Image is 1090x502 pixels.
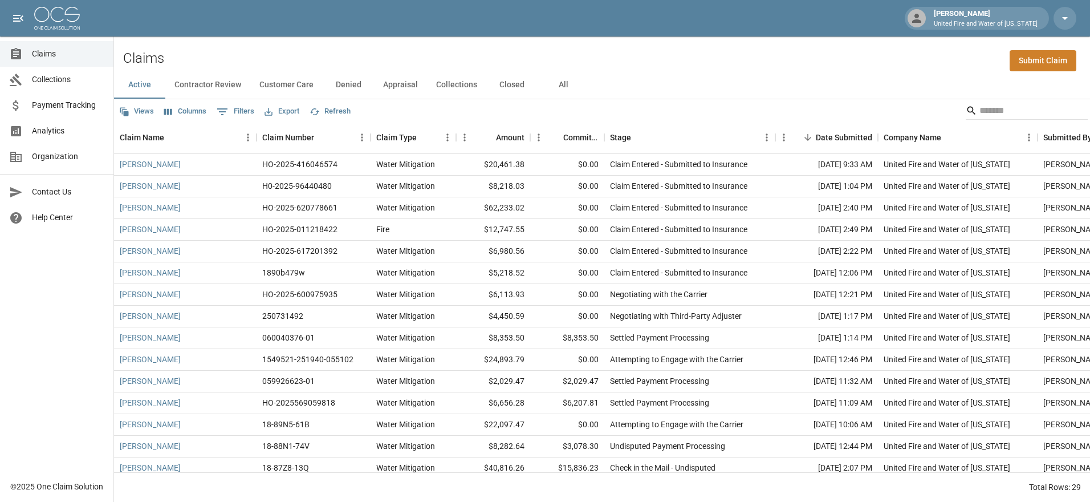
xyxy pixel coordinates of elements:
div: $12,747.55 [456,219,530,241]
button: Sort [547,129,563,145]
div: [DATE] 9:33 AM [775,154,878,176]
div: $0.00 [530,241,604,262]
div: United Fire and Water of Louisiana [884,354,1010,365]
div: [DATE] 2:49 PM [775,219,878,241]
a: [PERSON_NAME] [120,462,181,473]
span: Collections [32,74,104,86]
div: Committed Amount [563,122,599,153]
div: $8,353.50 [530,327,604,349]
div: Check in the Mail - Undisputed [610,462,715,473]
div: [DATE] 2:40 PM [775,197,878,219]
button: Refresh [307,103,353,120]
div: United Fire and Water of Louisiana [884,159,1010,170]
div: $0.00 [530,197,604,219]
div: [DATE] 1:04 PM [775,176,878,197]
button: All [538,71,589,99]
div: Water Mitigation [376,310,435,322]
div: Water Mitigation [376,289,435,300]
div: $0.00 [530,219,604,241]
div: Claim Entered - Submitted to Insurance [610,180,747,192]
div: 18-89N5-61B [262,419,310,430]
div: Stage [610,122,631,153]
button: Sort [480,129,496,145]
div: 250731492 [262,310,303,322]
div: Claim Type [371,122,456,153]
a: [PERSON_NAME] [120,289,181,300]
div: [DATE] 2:07 PM [775,458,878,479]
div: Water Mitigation [376,419,435,430]
button: Export [262,103,302,120]
div: $62,233.02 [456,197,530,219]
button: Closed [486,71,538,99]
button: Sort [314,129,330,145]
div: Claim Entered - Submitted to Insurance [610,267,747,278]
div: $8,282.64 [456,436,530,458]
div: Negotiating with the Carrier [610,289,707,300]
div: Settled Payment Processing [610,332,709,343]
div: [DATE] 12:46 PM [775,349,878,371]
div: [DATE] 1:17 PM [775,306,878,327]
div: dynamic tabs [114,71,1090,99]
div: United Fire and Water of Louisiana [884,462,1010,473]
div: United Fire and Water of Louisiana [884,440,1010,452]
div: Amount [456,122,530,153]
div: $4,450.59 [456,306,530,327]
div: United Fire and Water of Louisiana [884,289,1010,300]
div: $22,097.47 [456,414,530,436]
div: United Fire and Water of Louisiana [884,202,1010,213]
div: 1890b479w [262,267,305,278]
div: HO-2025-416046574 [262,159,337,170]
div: Claim Entered - Submitted to Insurance [610,159,747,170]
div: [DATE] 11:09 AM [775,392,878,414]
div: 1549521-251940-055102 [262,354,353,365]
button: Menu [239,129,257,146]
div: $24,893.79 [456,349,530,371]
div: [DATE] 10:06 AM [775,414,878,436]
div: $0.00 [530,284,604,306]
button: Menu [353,129,371,146]
div: Fire [376,224,389,235]
button: open drawer [7,7,30,30]
span: Claims [32,48,104,60]
div: Stage [604,122,775,153]
div: Settled Payment Processing [610,375,709,387]
div: [DATE] 11:32 AM [775,371,878,392]
div: 060040376-01 [262,332,315,343]
div: United Fire and Water of Louisiana [884,332,1010,343]
div: $40,816.26 [456,458,530,479]
div: $6,207.81 [530,392,604,414]
div: © 2025 One Claim Solution [10,481,103,492]
a: [PERSON_NAME] [120,159,181,170]
button: Sort [631,129,647,145]
div: $0.00 [530,154,604,176]
div: [PERSON_NAME] [929,8,1042,29]
button: Menu [530,129,547,146]
a: [PERSON_NAME] [120,440,181,452]
div: Company Name [884,122,941,153]
button: Sort [941,129,957,145]
div: United Fire and Water of Louisiana [884,419,1010,430]
div: Amount [496,122,524,153]
div: Date Submitted [775,122,878,153]
div: Water Mitigation [376,332,435,343]
div: 18-88N1-74V [262,440,310,452]
button: Menu [775,129,792,146]
div: Claim Number [257,122,371,153]
div: $6,113.93 [456,284,530,306]
span: Contact Us [32,186,104,198]
div: Committed Amount [530,122,604,153]
h2: Claims [123,50,164,67]
div: Water Mitigation [376,462,435,473]
div: Claim Name [114,122,257,153]
div: H0-2025-96440480 [262,180,332,192]
a: [PERSON_NAME] [120,310,181,322]
div: Total Rows: 29 [1029,481,1081,493]
div: [DATE] 2:22 PM [775,241,878,262]
div: Claim Number [262,122,314,153]
a: [PERSON_NAME] [120,354,181,365]
button: Active [114,71,165,99]
div: HO-2025569059818 [262,397,335,408]
div: $2,029.47 [530,371,604,392]
div: HO-2025-600975935 [262,289,337,300]
div: United Fire and Water of Louisiana [884,180,1010,192]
